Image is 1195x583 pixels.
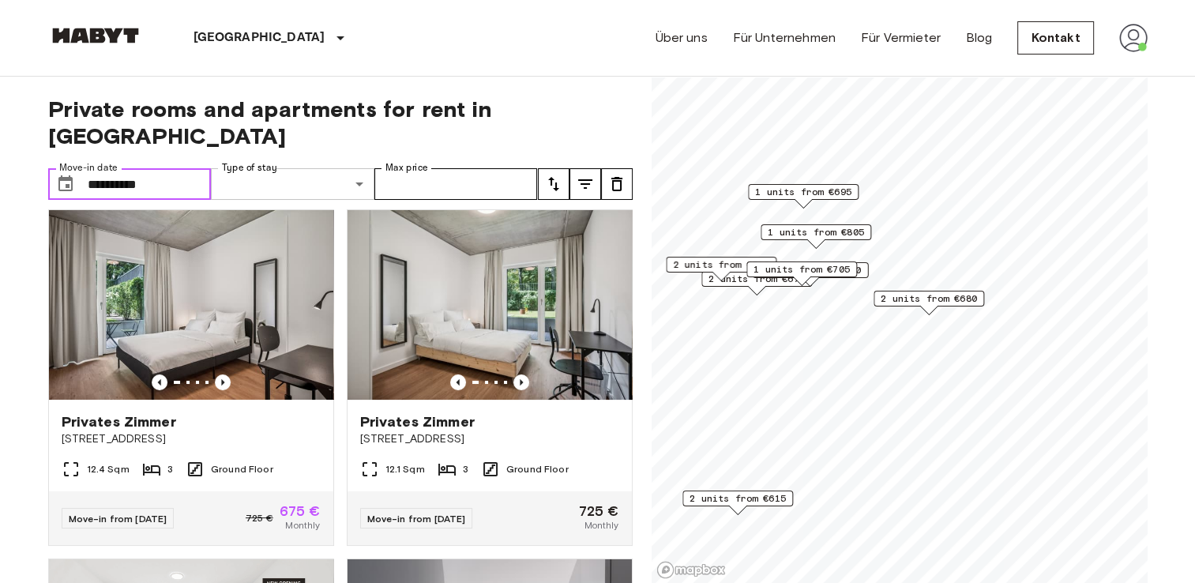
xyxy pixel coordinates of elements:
div: Map marker [746,261,857,286]
span: 3 [463,462,468,476]
label: Type of stay [222,161,277,175]
span: Private rooms and apartments for rent in [GEOGRAPHIC_DATA] [48,96,633,149]
img: avatar [1119,24,1148,52]
span: 12.1 Sqm [385,462,425,476]
span: Privates Zimmer [360,412,475,431]
span: 675 € [280,504,321,518]
a: Blog [966,28,993,47]
div: Map marker [748,184,859,209]
span: 3 [167,462,173,476]
img: Marketing picture of unit DE-01-259-004-03Q [49,210,333,400]
button: Previous image [215,374,231,390]
span: Move-in from [DATE] [69,513,167,525]
span: 1 units from €805 [768,225,864,239]
span: 2 units from €615 [690,491,786,506]
span: [STREET_ADDRESS] [62,431,321,447]
div: Map marker [761,224,871,249]
button: Previous image [450,374,466,390]
label: Max price [385,161,428,175]
img: Marketing picture of unit DE-01-259-004-02Q [348,210,632,400]
img: Habyt [48,28,143,43]
span: 725 € [246,511,273,525]
a: Kontakt [1017,21,1093,55]
p: [GEOGRAPHIC_DATA] [194,28,325,47]
span: 2 units from €710 [673,258,769,272]
a: Für Vermieter [861,28,941,47]
div: Map marker [874,291,984,315]
span: Ground Floor [506,462,569,476]
div: Map marker [666,257,776,281]
span: Ground Floor [211,462,273,476]
span: Monthly [285,518,320,532]
a: Für Unternehmen [733,28,836,47]
button: Choose date, selected date is 6 Oct 2025 [50,168,81,200]
span: 12.4 Sqm [87,462,130,476]
div: Map marker [701,271,812,295]
span: 2 units from €680 [881,291,977,306]
span: 1 units from €1270 [759,263,861,277]
span: [STREET_ADDRESS] [360,431,619,447]
a: Mapbox logo [656,561,726,579]
span: 1 units from €695 [755,185,851,199]
a: Marketing picture of unit DE-01-259-004-03QPrevious imagePrevious imagePrivates Zimmer[STREET_ADD... [48,209,334,546]
button: Previous image [152,374,167,390]
a: Marketing picture of unit DE-01-259-004-02QPrevious imagePrevious imagePrivates Zimmer[STREET_ADD... [347,209,633,546]
label: Move-in date [59,161,118,175]
span: Move-in from [DATE] [367,513,466,525]
span: 1 units from €705 [753,262,850,276]
div: Map marker [682,491,793,515]
a: Über uns [655,28,707,47]
button: tune [569,168,601,200]
span: 725 € [579,504,619,518]
button: tune [601,168,633,200]
div: Map marker [752,262,868,287]
button: tune [538,168,569,200]
button: Previous image [513,374,529,390]
span: Monthly [584,518,618,532]
span: Privates Zimmer [62,412,176,431]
